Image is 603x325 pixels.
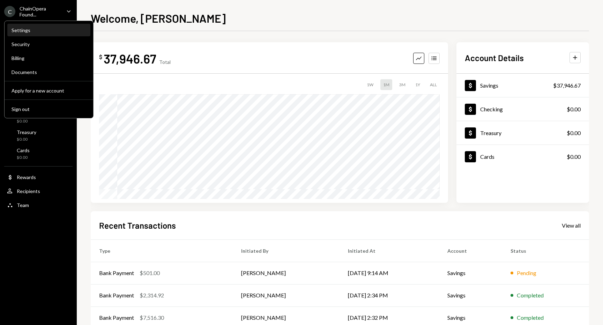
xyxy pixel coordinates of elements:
div: ALL [427,79,440,90]
div: $0.00 [567,153,581,161]
div: Apply for a new account [12,88,86,94]
a: Settings [7,24,90,36]
a: Savings$37,946.67 [456,74,589,97]
a: Security [7,38,90,50]
div: 37,946.67 [104,51,156,66]
td: [PERSON_NAME] [233,262,340,284]
div: Settings [12,27,86,33]
th: Type [91,239,233,262]
td: [DATE] 9:14 AM [340,262,439,284]
h2: Recent Transactions [99,220,176,231]
a: Treasury$0.00 [456,121,589,145]
div: Savings [480,82,498,89]
div: 1M [380,79,392,90]
div: Rewards [17,174,36,180]
a: Documents [7,66,90,78]
div: Team [17,202,29,208]
div: Bank Payment [99,269,134,277]
div: Cards [17,147,30,153]
div: Treasury [480,130,501,136]
th: Account [439,239,502,262]
a: Recipients [4,185,73,197]
div: Security [12,41,86,47]
div: $0.00 [567,105,581,113]
div: 1Y [412,79,423,90]
a: Team [4,199,73,211]
td: [PERSON_NAME] [233,284,340,306]
a: Cards$0.00 [4,145,73,162]
div: $2,314.92 [140,291,164,300]
div: $0.00 [17,155,30,161]
div: Bank Payment [99,313,134,322]
h1: Welcome, [PERSON_NAME] [91,11,226,25]
a: Rewards [4,171,73,183]
div: Checking [480,106,503,112]
div: C [4,6,15,17]
div: $37,946.67 [553,81,581,90]
a: View all [562,221,581,229]
div: Recipients [17,188,40,194]
div: Completed [517,313,544,322]
button: Apply for a new account [7,84,90,97]
div: Documents [12,69,86,75]
div: Bank Payment [99,291,134,300]
a: Checking$0.00 [456,97,589,121]
div: $501.00 [140,269,160,277]
div: $0.00 [17,118,37,124]
div: 1W [364,79,376,90]
td: Savings [439,262,502,284]
div: ChainOpera Found... [20,6,61,17]
div: Pending [517,269,536,277]
th: Initiated By [233,239,340,262]
div: Completed [517,291,544,300]
a: Billing [7,52,90,64]
div: Cards [480,153,494,160]
h2: Account Details [465,52,524,64]
div: Sign out [12,106,86,112]
div: $7,516.30 [140,313,164,322]
button: Sign out [7,103,90,116]
div: 3M [396,79,408,90]
div: $0.00 [567,129,581,137]
td: Savings [439,284,502,306]
div: $ [99,53,102,60]
div: Treasury [17,129,36,135]
a: Cards$0.00 [456,145,589,168]
div: Total [159,59,171,65]
div: Billing [12,55,86,61]
div: View all [562,222,581,229]
a: Treasury$0.00 [4,127,73,144]
th: Initiated At [340,239,439,262]
div: $0.00 [17,136,36,142]
td: [DATE] 2:34 PM [340,284,439,306]
th: Status [502,239,589,262]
